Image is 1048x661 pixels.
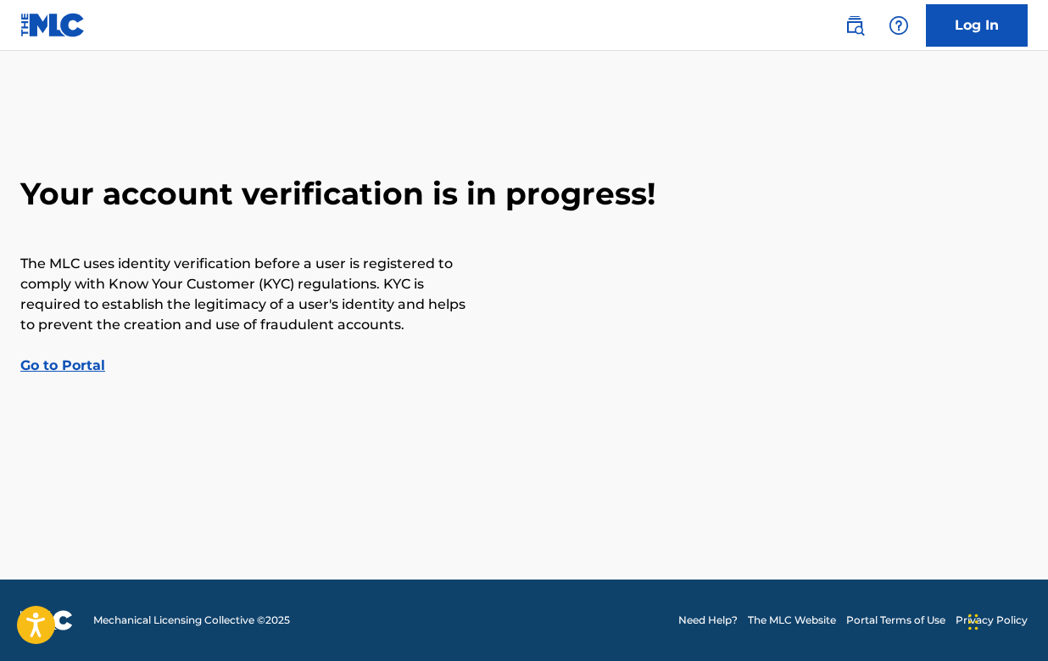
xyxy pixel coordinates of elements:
[20,175,1028,213] h2: Your account verification is in progress!
[956,613,1028,628] a: Privacy Policy
[20,13,86,37] img: MLC Logo
[926,4,1028,47] a: Log In
[748,613,836,628] a: The MLC Website
[889,15,909,36] img: help
[20,610,73,630] img: logo
[20,254,470,335] p: The MLC uses identity verification before a user is registered to comply with Know Your Customer ...
[678,613,738,628] a: Need Help?
[93,613,290,628] span: Mechanical Licensing Collective © 2025
[968,597,978,647] div: Drag
[845,15,865,36] img: search
[20,357,105,373] a: Go to Portal
[882,8,916,42] div: Help
[838,8,872,42] a: Public Search
[846,613,945,628] a: Portal Terms of Use
[963,580,1048,661] iframe: Chat Widget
